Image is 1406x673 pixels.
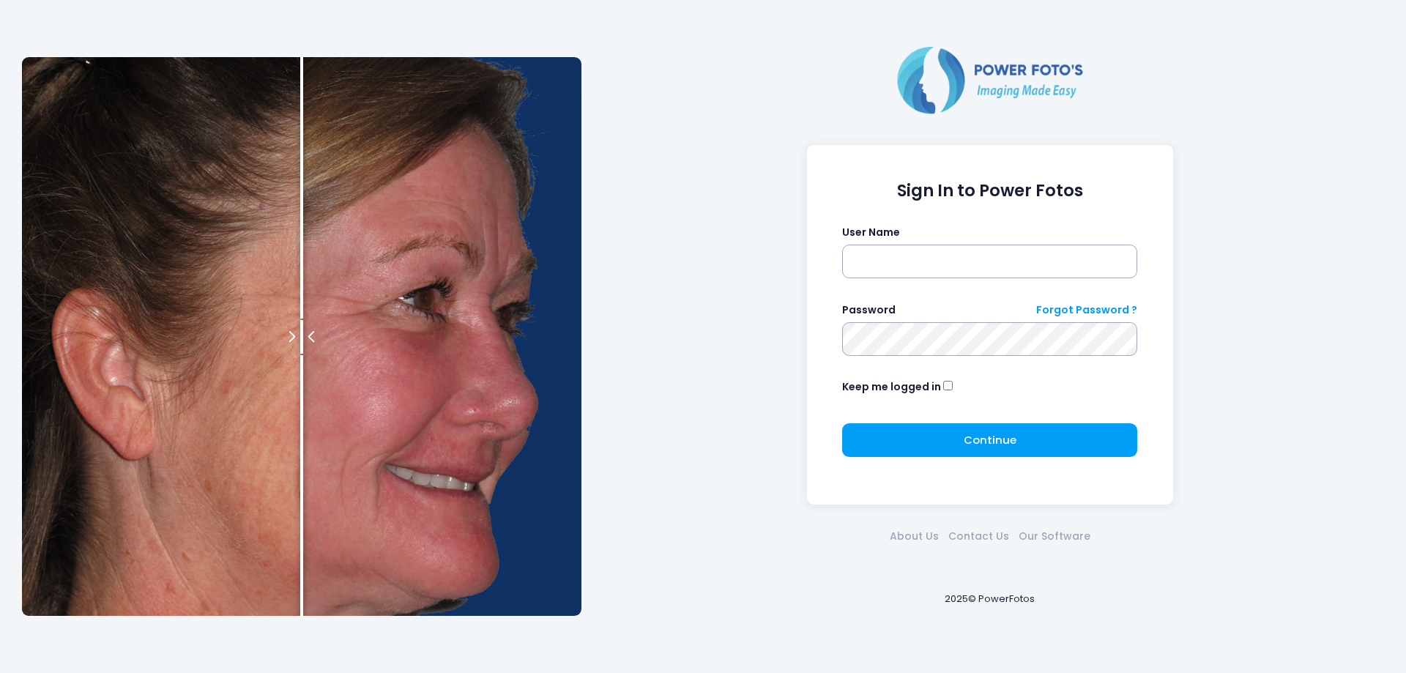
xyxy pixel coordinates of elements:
[595,568,1384,630] div: 2025© PowerFotos
[1036,302,1137,318] a: Forgot Password ?
[842,302,896,318] label: Password
[964,432,1016,447] span: Continue
[842,379,941,395] label: Keep me logged in
[1013,529,1095,544] a: Our Software
[943,529,1013,544] a: Contact Us
[885,529,943,544] a: About Us
[842,181,1137,201] h1: Sign In to Power Fotos
[842,423,1137,457] button: Continue
[891,43,1089,116] img: Logo
[842,225,900,240] label: User Name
